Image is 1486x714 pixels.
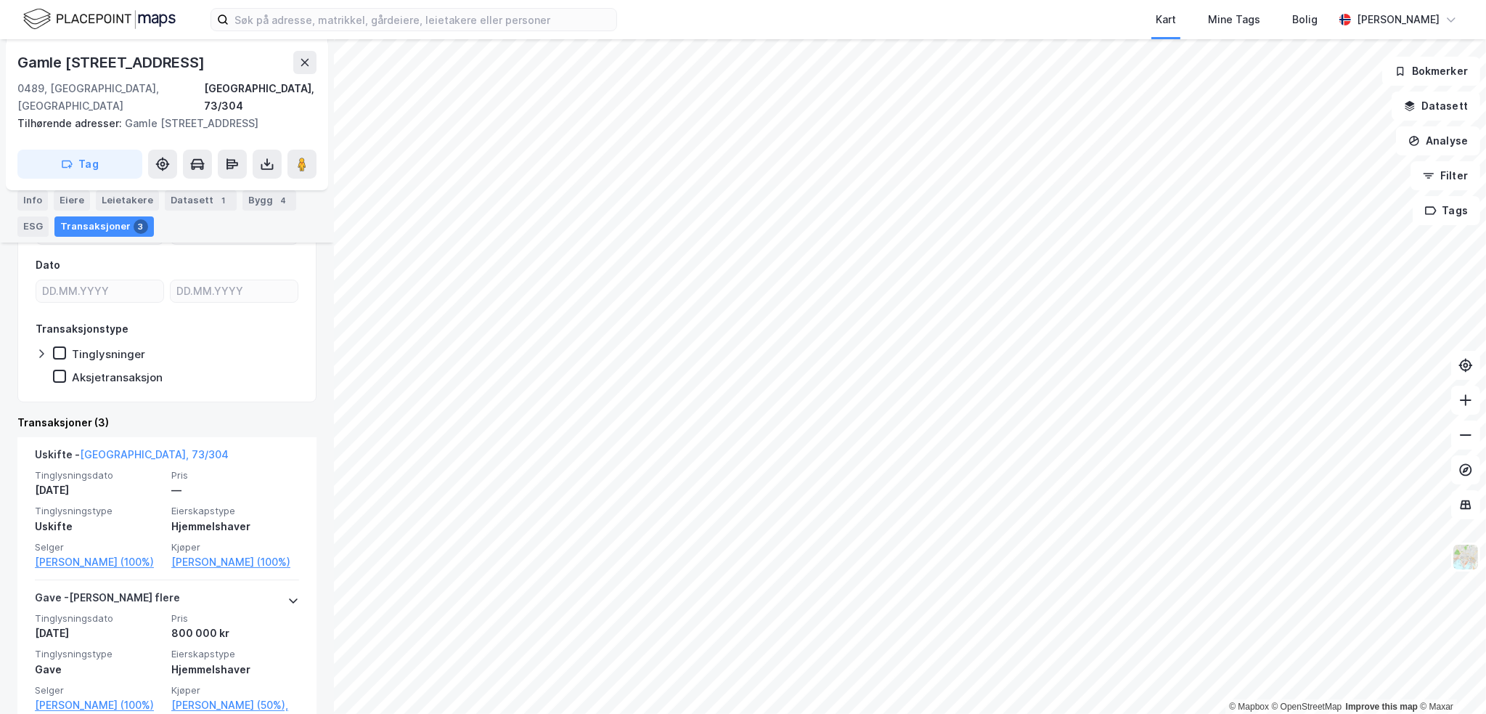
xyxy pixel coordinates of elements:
[1292,11,1318,28] div: Bolig
[1452,543,1479,571] img: Z
[54,190,90,211] div: Eiere
[17,414,317,431] div: Transaksjoner (3)
[171,625,299,642] div: 800 000 kr
[1272,702,1342,712] a: OpenStreetMap
[134,219,148,234] div: 3
[96,190,159,211] div: Leietakere
[171,482,299,499] div: —
[17,190,48,211] div: Info
[36,320,128,338] div: Transaksjonstype
[171,541,299,553] span: Kjøper
[1156,11,1176,28] div: Kart
[72,370,163,384] div: Aksjetransaksjon
[23,7,176,32] img: logo.f888ab2527a4732fd821a326f86c7f29.svg
[1208,11,1260,28] div: Mine Tags
[35,648,163,660] span: Tinglysningstype
[1392,92,1480,121] button: Datasett
[276,193,290,208] div: 4
[1229,702,1269,712] a: Mapbox
[35,469,163,482] span: Tinglysningsdato
[242,190,296,211] div: Bygg
[171,280,298,302] input: DD.MM.YYYY
[35,612,163,625] span: Tinglysningsdato
[1413,644,1486,714] iframe: Chat Widget
[171,553,299,571] a: [PERSON_NAME] (100%)
[35,541,163,553] span: Selger
[17,117,125,129] span: Tilhørende adresser:
[35,482,163,499] div: [DATE]
[35,684,163,697] span: Selger
[35,518,163,535] div: Uskifte
[54,216,154,237] div: Transaksjoner
[17,51,208,74] div: Gamle [STREET_ADDRESS]
[35,589,180,612] div: Gave - [PERSON_NAME] flere
[171,518,299,535] div: Hjemmelshaver
[165,190,237,211] div: Datasett
[171,697,299,714] a: [PERSON_NAME] (50%),
[36,280,163,302] input: DD.MM.YYYY
[171,612,299,625] span: Pris
[229,9,616,31] input: Søk på adresse, matrikkel, gårdeiere, leietakere eller personer
[35,697,163,714] a: [PERSON_NAME] (100%)
[1357,11,1440,28] div: [PERSON_NAME]
[35,625,163,642] div: [DATE]
[204,80,317,115] div: [GEOGRAPHIC_DATA], 73/304
[1413,196,1480,225] button: Tags
[72,347,145,361] div: Tinglysninger
[1382,57,1480,86] button: Bokmerker
[35,505,163,517] span: Tinglysningstype
[171,505,299,517] span: Eierskapstype
[35,553,163,571] a: [PERSON_NAME] (100%)
[216,193,231,208] div: 1
[80,448,229,461] a: [GEOGRAPHIC_DATA], 73/304
[17,115,305,132] div: Gamle [STREET_ADDRESS]
[1346,702,1418,712] a: Improve this map
[171,684,299,697] span: Kjøper
[17,150,142,179] button: Tag
[171,648,299,660] span: Eierskapstype
[171,661,299,678] div: Hjemmelshaver
[17,216,49,237] div: ESG
[36,256,60,274] div: Dato
[171,469,299,482] span: Pris
[1396,126,1480,155] button: Analyse
[1413,644,1486,714] div: Kontrollprogram for chat
[1411,161,1480,190] button: Filter
[35,661,163,678] div: Gave
[17,80,204,115] div: 0489, [GEOGRAPHIC_DATA], [GEOGRAPHIC_DATA]
[35,446,229,469] div: Uskifte -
